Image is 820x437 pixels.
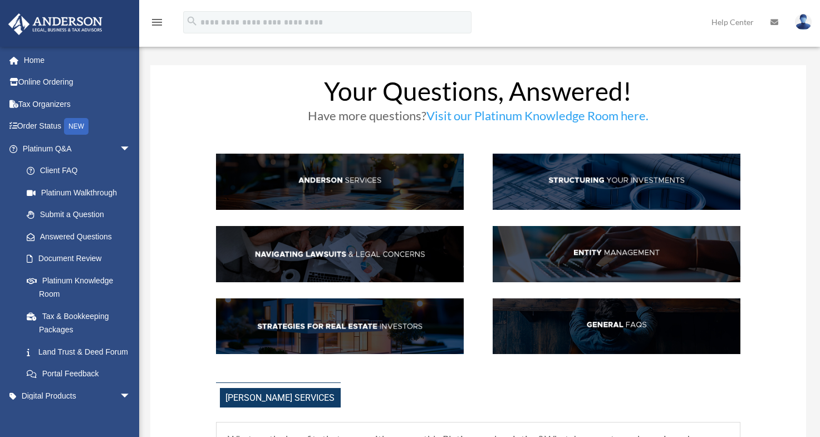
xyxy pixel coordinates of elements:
h3: Have more questions? [216,110,740,127]
a: Tax Organizers [8,93,148,115]
a: Portal Feedback [16,363,148,385]
a: Order StatusNEW [8,115,148,138]
a: menu [150,19,164,29]
i: search [186,15,198,27]
a: Platinum Q&Aarrow_drop_down [8,138,148,160]
i: menu [150,16,164,29]
div: NEW [64,118,89,135]
a: Platinum Walkthrough [16,181,148,204]
img: AndServ_hdr [216,154,464,210]
a: Submit a Question [16,204,148,226]
a: Home [8,49,148,71]
span: arrow_drop_down [120,385,142,407]
a: Visit our Platinum Knowledge Room here. [426,108,649,129]
img: NavLaw_hdr [216,226,464,282]
img: User Pic [795,14,812,30]
img: Anderson Advisors Platinum Portal [5,13,106,35]
img: StructInv_hdr [493,154,740,210]
span: [PERSON_NAME] Services [220,388,341,407]
a: Client FAQ [16,160,142,182]
span: arrow_drop_down [120,138,142,160]
a: Online Ordering [8,71,148,94]
a: Document Review [16,248,148,270]
a: Digital Productsarrow_drop_down [8,385,148,407]
h1: Your Questions, Answered! [216,78,740,110]
a: Tax & Bookkeeping Packages [16,305,148,341]
a: Platinum Knowledge Room [16,269,148,305]
a: Land Trust & Deed Forum [16,341,148,363]
img: EntManag_hdr [493,226,740,282]
img: GenFAQ_hdr [493,298,740,355]
a: Answered Questions [16,225,148,248]
img: StratsRE_hdr [216,298,464,355]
